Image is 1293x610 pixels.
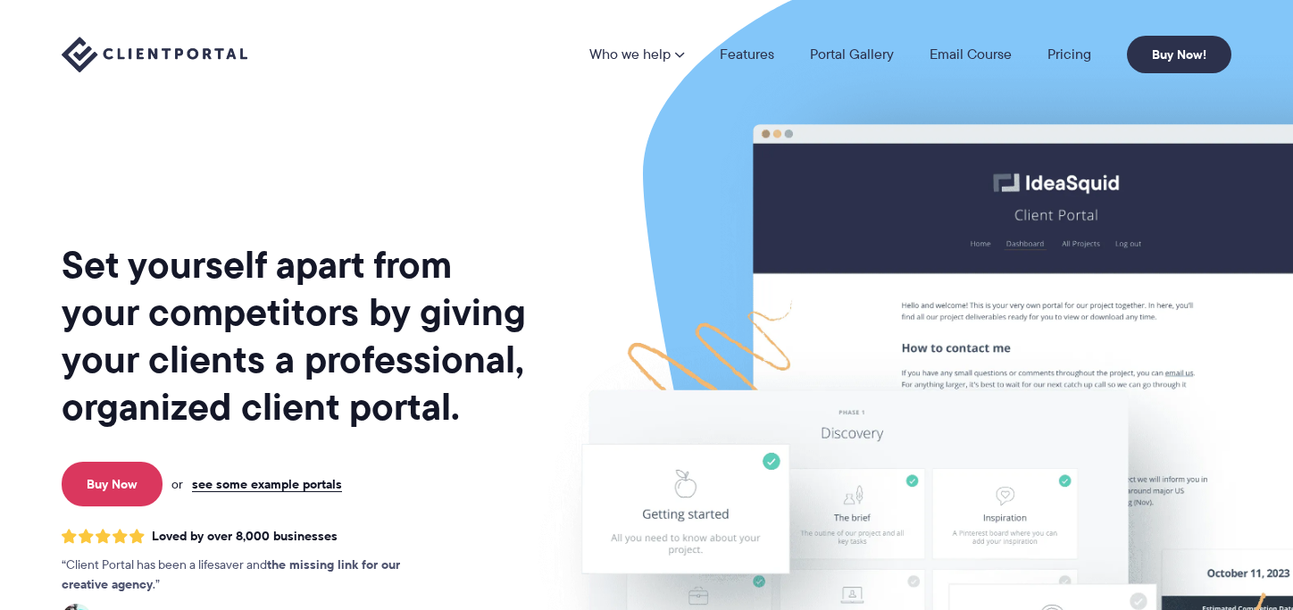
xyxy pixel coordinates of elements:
a: Buy Now [62,462,163,506]
h1: Set yourself apart from your competitors by giving your clients a professional, organized client ... [62,241,530,430]
a: Who we help [589,47,684,62]
span: Loved by over 8,000 businesses [152,529,338,544]
a: Portal Gallery [810,47,894,62]
strong: the missing link for our creative agency [62,555,400,594]
a: Buy Now! [1127,36,1231,73]
a: Pricing [1047,47,1091,62]
p: Client Portal has been a lifesaver and . [62,556,437,595]
a: Email Course [930,47,1012,62]
a: Features [720,47,774,62]
a: see some example portals [192,476,342,492]
span: or [171,476,183,492]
